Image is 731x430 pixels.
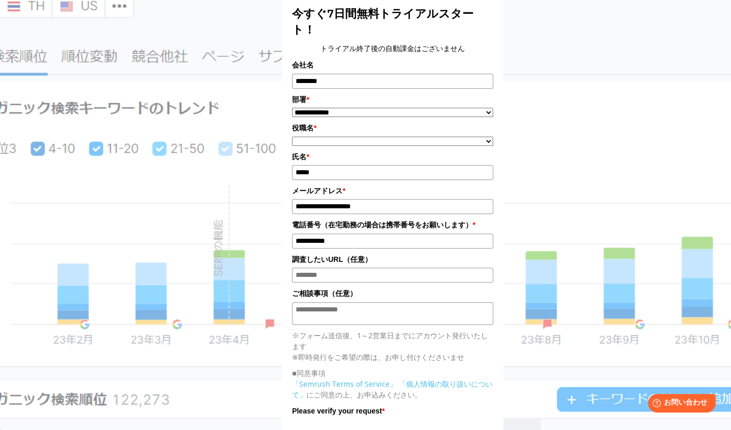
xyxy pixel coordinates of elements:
[292,59,493,71] label: 会社名
[292,288,493,299] label: ご相談事項（任意）
[292,405,493,417] label: Please verify your request
[292,368,493,378] p: ■同意事項
[292,151,493,162] label: 氏名
[292,330,493,362] p: ※フォーム送信後、1～2営業日までにアカウント発行いたします ※即時発行をご希望の際は、お申し付けくださいませ
[292,122,493,134] label: 役職名
[292,254,493,265] label: 調査したいURL（任意）
[292,379,397,389] a: 「Semrush Terms of Service」
[292,378,493,400] p: にご同意の上、お申込みください。
[292,219,493,230] label: 電話番号（在宅勤務の場合は携帯番号をお願いします）
[639,390,720,419] iframe: Help widget launcher
[292,6,493,38] title: 今すぐ7日間無料トライアルスタート！
[292,185,493,196] label: メールアドレス
[292,94,493,105] label: 部署
[292,43,493,54] center: トライアル終了後の自動課金はございません
[292,379,493,400] a: 「個人情報の取り扱いについて」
